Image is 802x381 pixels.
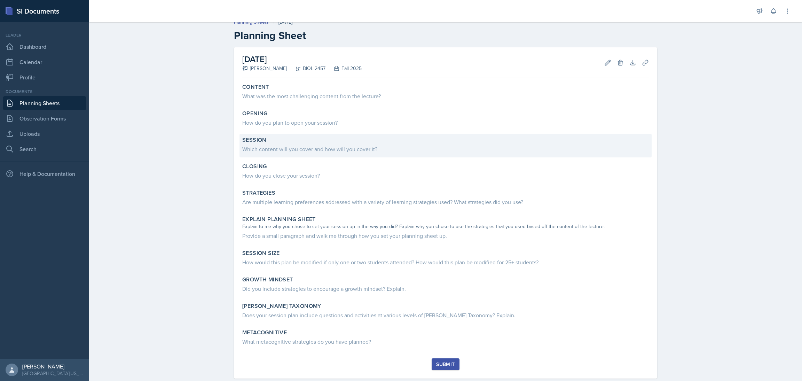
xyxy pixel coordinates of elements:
div: Leader [3,32,86,38]
label: [PERSON_NAME] Taxonomy [242,303,321,310]
a: Profile [3,70,86,84]
div: [PERSON_NAME] [22,363,84,370]
label: Content [242,84,269,91]
div: How would this plan be modified if only one or two students attended? How would this plan be modi... [242,258,649,266]
div: Submit [436,361,455,367]
a: Dashboard [3,40,86,54]
label: Session [242,137,267,143]
label: Closing [242,163,267,170]
label: Metacognitive [242,329,287,336]
div: [PERSON_NAME] [242,65,287,72]
div: How do you plan to open your session? [242,118,649,127]
div: Did you include strategies to encourage a growth mindset? Explain. [242,285,649,293]
label: Session Size [242,250,280,257]
button: Submit [432,358,459,370]
div: [GEOGRAPHIC_DATA][US_STATE] [22,370,84,377]
a: Search [3,142,86,156]
div: Are multiple learning preferences addressed with a variety of learning strategies used? What stra... [242,198,649,206]
div: Fall 2025 [325,65,362,72]
h2: [DATE] [242,53,362,65]
div: Help & Documentation [3,167,86,181]
div: Explain to me why you chose to set your session up in the way you did? Explain why you chose to u... [242,223,649,230]
a: Uploads [3,127,86,141]
div: How do you close your session? [242,171,649,180]
label: Strategies [242,189,275,196]
label: Explain Planning Sheet [242,216,316,223]
div: Provide a small paragraph and walk me through how you set your planning sheet up. [242,232,649,240]
div: BIOL 2457 [287,65,325,72]
label: Opening [242,110,268,117]
div: Which content will you cover and how will you cover it? [242,145,649,153]
h2: Planning Sheet [234,29,657,42]
div: Does your session plan include questions and activities at various levels of [PERSON_NAME] Taxono... [242,311,649,319]
div: What metacognitive strategies do you have planned? [242,337,649,346]
div: Documents [3,88,86,95]
label: Growth Mindset [242,276,293,283]
a: Calendar [3,55,86,69]
a: Planning Sheets [3,96,86,110]
div: What was the most challenging content from the lecture? [242,92,649,100]
a: Observation Forms [3,111,86,125]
